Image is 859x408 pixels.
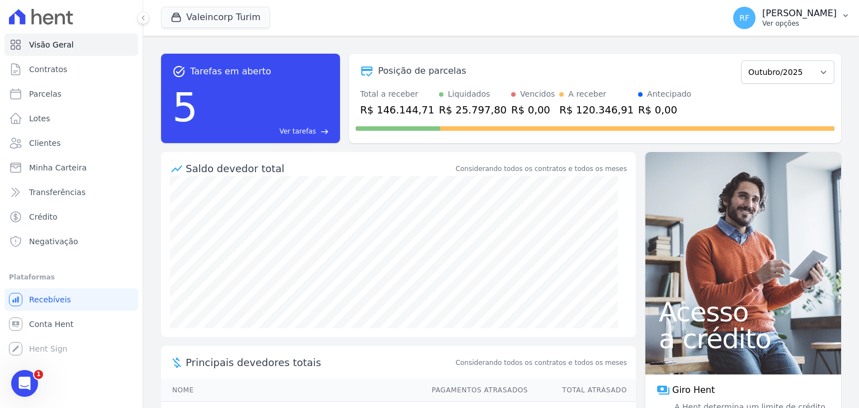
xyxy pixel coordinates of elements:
[739,14,749,22] span: RF
[762,8,837,19] p: [PERSON_NAME]
[29,236,78,247] span: Negativação
[186,355,454,370] span: Principais devedores totais
[9,271,134,284] div: Plataformas
[4,181,138,203] a: Transferências
[456,358,627,368] span: Considerando todos os contratos e todos os meses
[528,379,636,402] th: Total Atrasado
[34,370,43,379] span: 1
[190,65,271,78] span: Tarefas em aberto
[161,7,270,28] button: Valeincorp Turim
[11,370,38,397] iframe: Intercom live chat
[448,88,490,100] div: Liquidados
[280,126,316,136] span: Ver tarefas
[762,19,837,28] p: Ver opções
[29,39,74,50] span: Visão Geral
[4,83,138,105] a: Parcelas
[421,379,528,402] th: Pagamentos Atrasados
[659,298,828,325] span: Acesso
[202,126,329,136] a: Ver tarefas east
[29,137,60,149] span: Clientes
[672,383,715,397] span: Giro Hent
[511,102,555,117] div: R$ 0,00
[724,2,859,34] button: RF [PERSON_NAME] Ver opções
[4,107,138,130] a: Lotes
[172,78,198,136] div: 5
[4,58,138,80] a: Contratos
[29,88,62,99] span: Parcelas
[520,88,555,100] div: Vencidos
[4,34,138,56] a: Visão Geral
[4,313,138,335] a: Conta Hent
[378,64,466,78] div: Posição de parcelas
[4,156,138,179] a: Minha Carteira
[559,102,634,117] div: R$ 120.346,91
[439,102,507,117] div: R$ 25.797,80
[29,294,71,305] span: Recebíveis
[4,230,138,253] a: Negativação
[29,64,67,75] span: Contratos
[29,113,50,124] span: Lotes
[320,127,329,136] span: east
[4,288,138,311] a: Recebíveis
[4,132,138,154] a: Clientes
[638,102,691,117] div: R$ 0,00
[647,88,691,100] div: Antecipado
[29,319,73,330] span: Conta Hent
[568,88,606,100] div: A receber
[659,325,828,352] span: a crédito
[29,187,86,198] span: Transferências
[161,379,421,402] th: Nome
[172,65,186,78] span: task_alt
[29,211,58,222] span: Crédito
[456,164,627,174] div: Considerando todos os contratos e todos os meses
[360,88,435,100] div: Total a receber
[29,162,87,173] span: Minha Carteira
[4,206,138,228] a: Crédito
[360,102,435,117] div: R$ 146.144,71
[186,161,454,176] div: Saldo devedor total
